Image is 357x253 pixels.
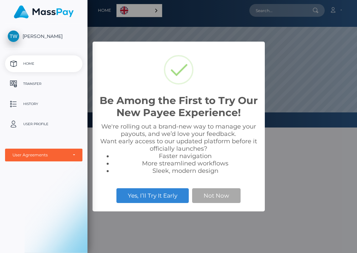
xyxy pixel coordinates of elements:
[99,123,258,174] div: We're rolling out a brand-new way to manage your payouts, and we’d love your feedback. Want early...
[8,119,80,129] p: User Profile
[14,5,74,18] img: MassPay
[8,79,80,89] p: Transfer
[116,188,189,203] button: Yes, I’ll Try It Early
[192,188,241,203] button: Not Now
[5,149,82,161] button: User Agreements
[113,160,258,167] li: More streamlined workflows
[113,167,258,174] li: Sleek, modern design
[12,152,68,158] div: User Agreements
[5,33,82,39] span: [PERSON_NAME]
[113,152,258,160] li: Faster navigation
[99,95,258,119] h2: Be Among the First to Try Our New Payee Experience!
[8,99,80,109] p: History
[8,59,80,69] p: Home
